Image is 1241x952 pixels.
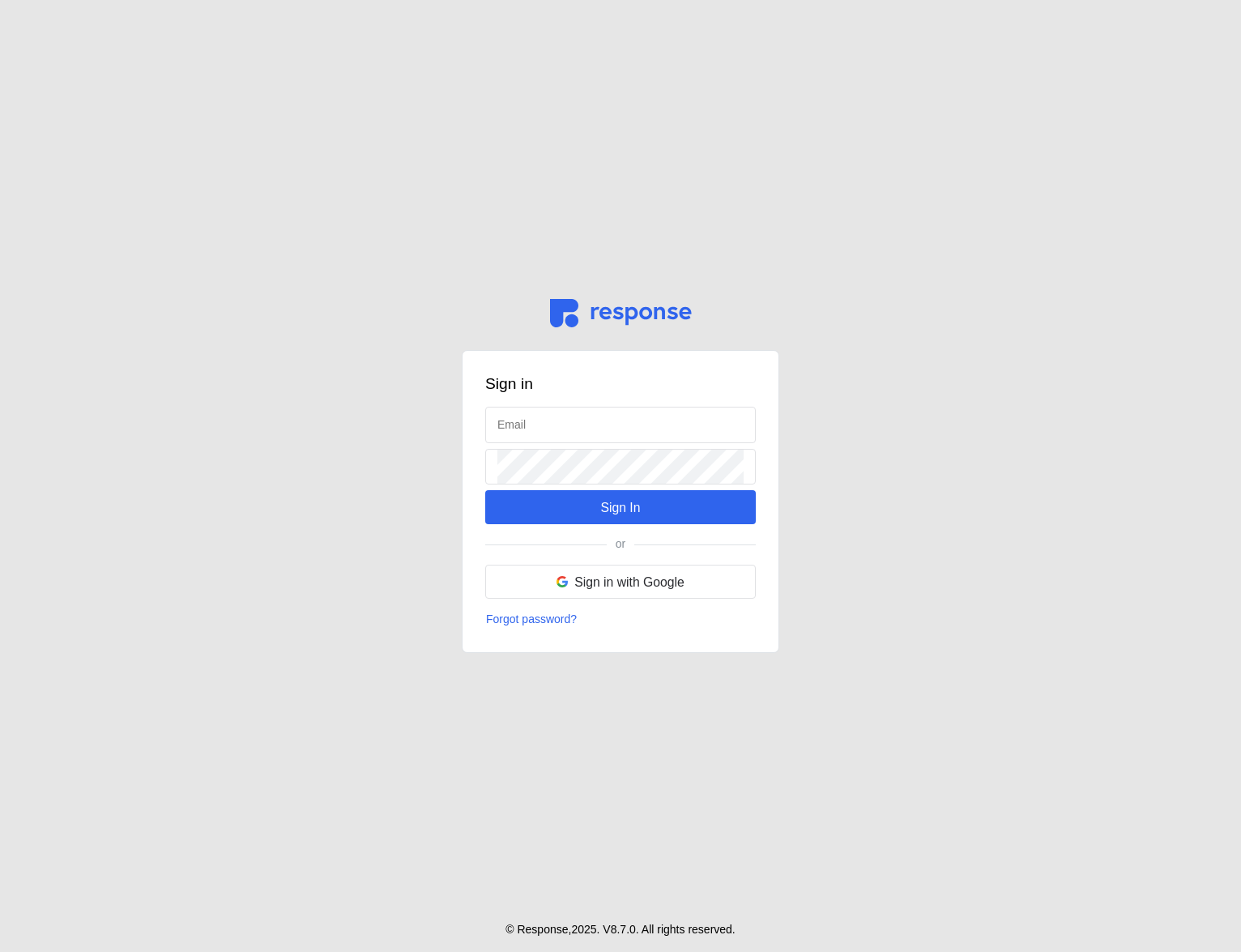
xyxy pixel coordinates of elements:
button: Sign in with Google [485,565,756,599]
p: or [616,536,625,553]
p: Sign In [600,497,640,518]
h3: Sign in [485,374,756,395]
p: Forgot password? [486,611,577,629]
img: svg%3e [557,576,568,587]
button: Forgot password? [485,610,578,630]
p: © Response, 2025 . V 8.7.0 . All rights reserved. [505,921,736,939]
img: svg%3e [550,299,692,327]
button: Sign In [485,490,756,524]
input: Email [497,408,744,442]
p: Sign in with Google [574,572,684,592]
